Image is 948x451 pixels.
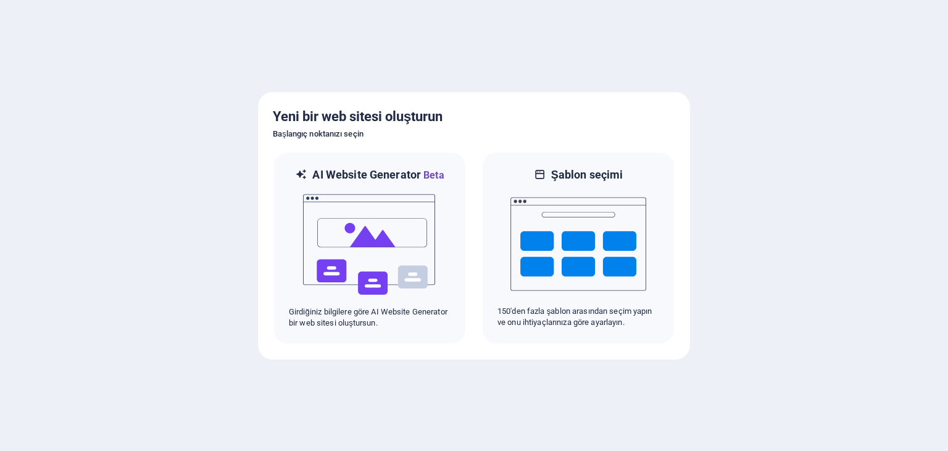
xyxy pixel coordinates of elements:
[273,107,675,127] h5: Yeni bir web sitesi oluşturun
[302,183,438,306] img: ai
[551,167,623,182] h6: Şablon seçimi
[421,169,444,181] span: Beta
[273,151,467,345] div: AI Website GeneratorBetaaiGirdiğiniz bilgilere göre AI Website Generator bir web sitesi oluştursun.
[497,306,659,328] p: 150'den fazla şablon arasından seçim yapın ve onu ihtiyaçlarınıza göre ayarlayın.
[273,127,675,141] h6: Başlangıç noktanızı seçin
[289,306,451,329] p: Girdiğiniz bilgilere göre AI Website Generator bir web sitesi oluştursun.
[481,151,675,345] div: Şablon seçimi150'den fazla şablon arasından seçim yapın ve onu ihtiyaçlarınıza göre ayarlayın.
[312,167,444,183] h6: AI Website Generator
